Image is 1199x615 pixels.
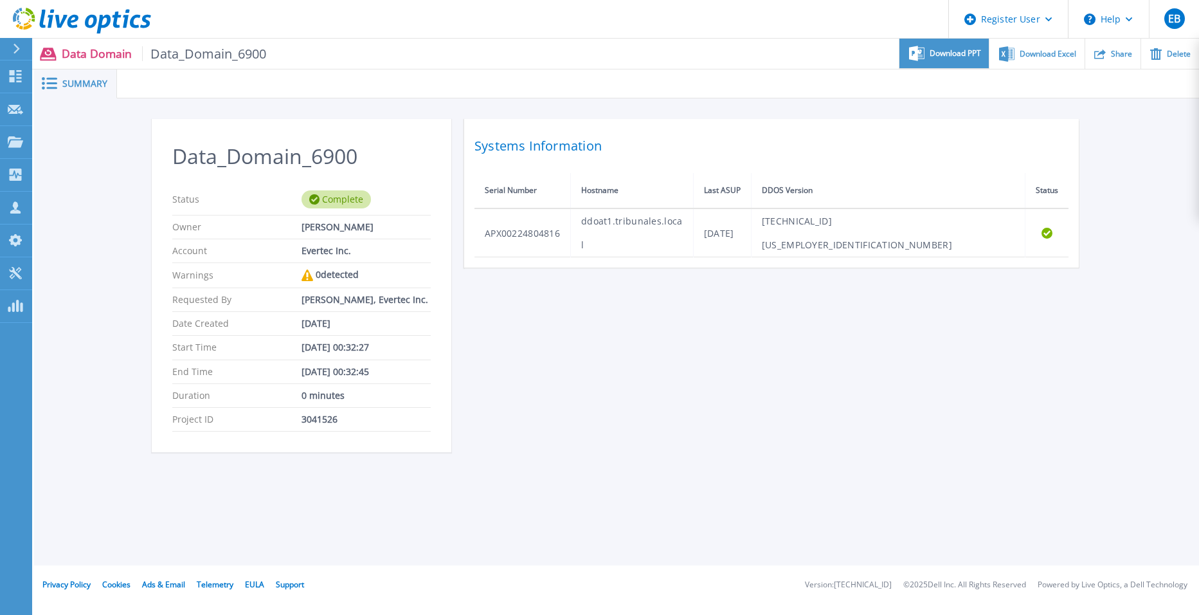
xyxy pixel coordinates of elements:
span: Download Excel [1020,50,1076,58]
th: Last ASUP [693,173,751,208]
div: 0 minutes [302,390,431,401]
span: Summary [62,79,107,88]
div: [DATE] 00:32:27 [302,342,431,353]
div: [PERSON_NAME] [302,222,431,232]
a: Telemetry [197,579,233,590]
td: APX00224804816 [474,208,571,257]
a: Cookies [102,579,131,590]
h2: Systems Information [474,134,1068,158]
li: Version: [TECHNICAL_ID] [805,581,892,589]
th: DDOS Version [751,173,1025,208]
p: Account [172,246,302,256]
td: ddoat1.tribunales.local [571,208,694,257]
div: Evertec Inc. [302,246,431,256]
div: [PERSON_NAME], Evertec Inc. [302,295,431,305]
span: Download PPT [930,50,981,57]
li: © 2025 Dell Inc. All Rights Reserved [903,581,1026,589]
p: Start Time [172,342,302,353]
p: Duration [172,390,302,401]
div: 3041526 [302,414,431,425]
a: Privacy Policy [42,579,91,590]
p: Warnings [172,270,302,281]
td: [DATE] [693,208,751,257]
th: Hostname [571,173,694,208]
th: Serial Number [474,173,571,208]
a: Support [276,579,304,590]
span: Share [1111,50,1132,58]
td: [TECHNICAL_ID][US_EMPLOYER_IDENTIFICATION_NUMBER] [751,208,1025,257]
span: EB [1168,14,1180,24]
th: Status [1025,173,1068,208]
div: [DATE] [302,318,431,329]
div: 0 detected [302,270,431,281]
span: Data_Domain_6900 [142,46,267,61]
a: Ads & Email [142,579,185,590]
p: Date Created [172,318,302,329]
a: EULA [245,579,264,590]
p: Requested By [172,295,302,305]
p: Project ID [172,414,302,425]
p: Status [172,190,302,208]
h2: Data_Domain_6900 [172,145,431,169]
div: Complete [302,190,371,208]
p: Owner [172,222,302,232]
li: Powered by Live Optics, a Dell Technology [1038,581,1187,589]
p: End Time [172,367,302,377]
p: Data Domain [62,46,267,61]
span: Delete [1167,50,1191,58]
div: [DATE] 00:32:45 [302,367,431,377]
